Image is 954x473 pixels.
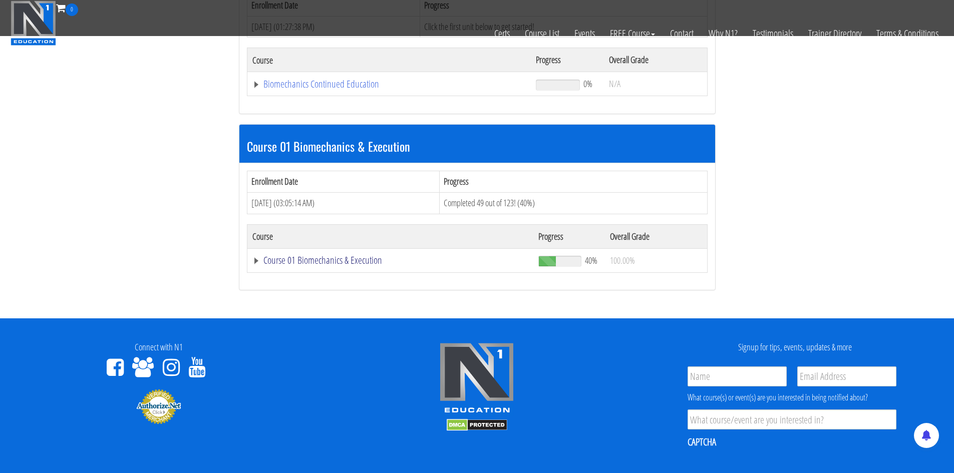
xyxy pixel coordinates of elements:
th: Progress [439,171,707,193]
a: Course List [517,16,567,51]
span: 0% [583,78,592,89]
h4: Signup for tips, events, updates & more [644,342,946,352]
span: 0 [66,4,78,16]
th: Overall Grade [605,224,707,248]
span: 40% [585,255,597,266]
th: Progress [531,48,603,72]
a: 0 [56,1,78,15]
a: Why N1? [701,16,745,51]
th: Overall Grade [604,48,707,72]
a: FREE Course [602,16,663,51]
input: Email Address [797,366,896,386]
input: What course/event are you interested in? [688,409,896,429]
img: n1-education [11,1,56,46]
input: Name [688,366,787,386]
a: Contact [663,16,701,51]
label: CAPTCHA [688,435,716,448]
a: Terms & Conditions [869,16,946,51]
img: n1-edu-logo [439,342,514,416]
td: N/A [604,72,707,96]
th: Course [247,48,531,72]
th: Course [247,224,533,248]
img: DMCA.com Protection Status [447,419,507,431]
h4: Connect with N1 [8,342,310,352]
img: Authorize.Net Merchant - Click to Verify [136,388,181,424]
a: Testimonials [745,16,801,51]
a: Course 01 Biomechanics & Execution [252,255,529,265]
a: Events [567,16,602,51]
td: [DATE] (03:05:14 AM) [247,192,439,214]
td: 100.00% [605,248,707,272]
th: Progress [533,224,605,248]
a: Biomechanics Continued Education [252,79,526,89]
td: Completed 49 out of 123! (40%) [439,192,707,214]
a: Certs [487,16,517,51]
th: Enrollment Date [247,171,439,193]
a: Trainer Directory [801,16,869,51]
h3: Course 01 Biomechanics & Execution [247,140,708,153]
div: What course(s) or event(s) are you interested in being notified about? [688,391,896,403]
